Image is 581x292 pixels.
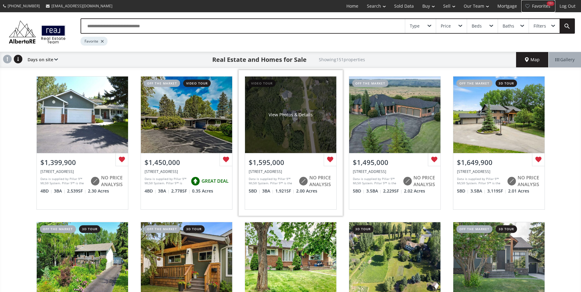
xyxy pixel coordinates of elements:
span: 3 BA [158,188,170,194]
span: 5 BD [353,188,365,194]
div: $1,495,000 [353,158,437,167]
div: Data is supplied by Pillar 9™ MLS® System. Pillar 9™ is the owner of the copyright in its MLS® Sy... [40,177,87,186]
img: rating icon [505,175,518,187]
a: [EMAIL_ADDRESS][DOMAIN_NAME] [43,0,115,12]
span: NO PRICE ANALYSIS [101,174,124,188]
div: $1,595,000 [249,158,333,167]
span: 3 BA [54,188,66,194]
div: Filters [534,24,546,28]
span: Map [525,57,540,63]
div: 502 Bearspaw Village Ridge, Rural Rocky View County, AB T3L 3P1 [457,169,541,174]
span: Gallery [555,57,575,63]
h2: Showing 151 properties [319,57,365,62]
div: $1,649,900 [457,158,541,167]
span: 2,229 SF [383,188,402,194]
span: 2,778 SF [171,188,191,194]
span: 2.02 Acres [404,188,425,194]
span: 2.00 Acres [296,188,317,194]
div: Baths [503,24,514,28]
span: NO PRICE ANALYSIS [309,174,333,188]
span: 5 BD [249,188,261,194]
h1: Real Estate and Homes for Sale [212,55,307,64]
span: NO PRICE ANALYSIS [518,174,541,188]
a: video tourView Photos & Details$1,595,000[STREET_ADDRESS]Data is supplied by Pillar 9™ MLS® Syste... [239,70,343,216]
img: rating icon [401,175,413,187]
span: 4 BD [145,188,157,194]
img: Logo [6,19,68,45]
div: Price [441,24,451,28]
span: 3 BA [262,188,274,194]
div: Data is supplied by Pillar 9™ MLS® System. Pillar 9™ is the owner of the copyright in its MLS® Sy... [249,177,296,186]
div: Beds [472,24,482,28]
div: $1,450,000 [145,158,228,167]
span: 3.5 BA [470,188,486,194]
div: Data is supplied by Pillar 9™ MLS® System. Pillar 9™ is the owner of the copyright in its MLS® Sy... [457,177,504,186]
div: View Photos & Details [269,112,313,118]
span: NO PRICE ANALYSIS [413,174,437,188]
div: 31 Biggar Heights Bay, Rural Rocky View County, AB T3R 1H4 [249,169,333,174]
span: 2,539 SF [67,188,86,194]
img: rating icon [297,175,309,187]
span: [PHONE_NUMBER] [8,3,40,9]
span: 4 BD [40,188,52,194]
a: off the marketvideo tour$1,450,000[STREET_ADDRESS]Data is supplied by Pillar 9™ MLS® System. Pill... [134,70,239,216]
div: Data is supplied by Pillar 9™ MLS® System. Pillar 9™ is the owner of the copyright in its MLS® Sy... [145,177,188,186]
span: 5 BD [457,188,469,194]
span: 2.30 Acres [88,188,109,194]
div: Map [516,52,549,67]
div: Data is supplied by Pillar 9™ MLS® System. Pillar 9™ is the owner of the copyright in its MLS® Sy... [353,177,400,186]
span: 1,921 SF [275,188,295,194]
span: GREAT DEAL [202,178,228,184]
img: rating icon [189,175,202,187]
div: 2928 University Place NW, Calgary, AB T2N 4H5 [145,169,228,174]
div: 220 Country Lane Drive, Rural Rocky View County, AB T3Z 1J4 [353,169,437,174]
a: off the market$1,495,000[STREET_ADDRESS]Data is supplied by Pillar 9™ MLS® System. Pillar 9™ is t... [343,70,447,216]
span: 3,119 SF [487,188,507,194]
span: 2.01 Acres [508,188,529,194]
div: Favorite [81,37,108,46]
img: rating icon [89,175,101,187]
div: Gallery [549,52,581,67]
a: off the market3d tour$1,649,900[STREET_ADDRESS]Data is supplied by Pillar 9™ MLS® System. Pillar ... [447,70,551,216]
div: $1,399,900 [40,158,124,167]
div: 31 Pinecone Lane SW, Rural Rocky View County, AB T3z 3K4 [40,169,124,174]
div: Type [410,24,420,28]
span: 3.5 BA [366,188,382,194]
div: Days on site [25,52,58,67]
div: 151 [547,1,554,6]
span: [EMAIL_ADDRESS][DOMAIN_NAME] [51,3,112,9]
span: 0.35 Acres [192,188,213,194]
a: $1,399,900[STREET_ADDRESS]Data is supplied by Pillar 9™ MLS® System. Pillar 9™ is the owner of th... [30,70,134,216]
